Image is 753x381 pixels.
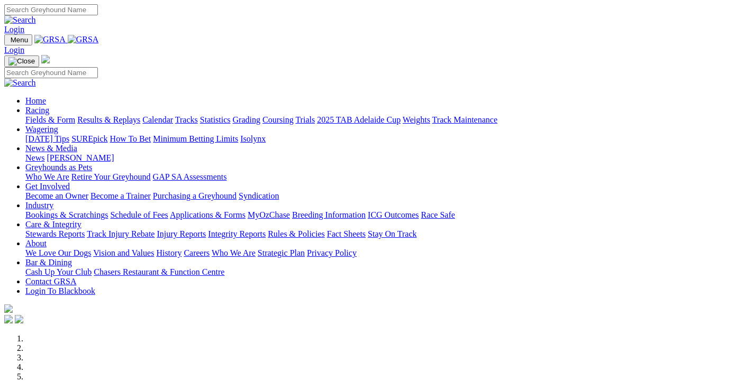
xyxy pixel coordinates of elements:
img: GRSA [68,35,99,44]
a: 2025 TAB Adelaide Cup [317,115,401,124]
a: Integrity Reports [208,229,266,238]
a: Schedule of Fees [110,210,168,219]
a: News [25,153,44,162]
img: Close [8,57,35,66]
a: Industry [25,201,53,210]
img: logo-grsa-white.png [41,55,50,63]
a: History [156,248,182,257]
a: Bookings & Scratchings [25,210,108,219]
a: Statistics [200,115,231,124]
a: Coursing [262,115,294,124]
a: Applications & Forms [170,210,246,219]
a: Bar & Dining [25,258,72,267]
a: About [25,239,47,248]
button: Toggle navigation [4,34,32,45]
div: Care & Integrity [25,229,749,239]
a: Racing [25,106,49,115]
a: Fields & Form [25,115,75,124]
input: Search [4,4,98,15]
a: Fact Sheets [327,229,366,238]
a: Greyhounds as Pets [25,163,92,172]
button: Toggle navigation [4,55,39,67]
a: Vision and Values [93,248,154,257]
img: logo-grsa-white.png [4,304,13,313]
a: Login [4,45,24,54]
div: Greyhounds as Pets [25,172,749,182]
div: Wagering [25,134,749,144]
input: Search [4,67,98,78]
a: How To Bet [110,134,151,143]
a: We Love Our Dogs [25,248,91,257]
span: Menu [11,36,28,44]
a: Trials [295,115,315,124]
img: Search [4,78,36,88]
a: Become a Trainer [90,191,151,200]
a: ICG Outcomes [368,210,419,219]
a: Weights [403,115,430,124]
div: Industry [25,210,749,220]
img: facebook.svg [4,315,13,323]
a: Login To Blackbook [25,286,95,295]
a: Who We Are [212,248,256,257]
a: Minimum Betting Limits [153,134,238,143]
a: Injury Reports [157,229,206,238]
div: Get Involved [25,191,749,201]
a: Privacy Policy [307,248,357,257]
a: Purchasing a Greyhound [153,191,237,200]
div: Bar & Dining [25,267,749,277]
a: Contact GRSA [25,277,76,286]
a: Care & Integrity [25,220,81,229]
a: Become an Owner [25,191,88,200]
a: Stay On Track [368,229,416,238]
a: GAP SA Assessments [153,172,227,181]
a: Chasers Restaurant & Function Centre [94,267,224,276]
a: SUREpick [71,134,107,143]
a: Grading [233,115,260,124]
a: Breeding Information [292,210,366,219]
div: News & Media [25,153,749,163]
a: Syndication [239,191,279,200]
a: Get Involved [25,182,70,191]
a: Cash Up Your Club [25,267,92,276]
a: Careers [184,248,210,257]
a: [PERSON_NAME] [47,153,114,162]
img: twitter.svg [15,315,23,323]
img: Search [4,15,36,25]
a: Home [25,96,46,105]
a: Wagering [25,125,58,134]
a: Track Maintenance [432,115,497,124]
a: Race Safe [421,210,455,219]
div: Racing [25,115,749,125]
a: MyOzChase [248,210,290,219]
a: Track Injury Rebate [87,229,155,238]
img: GRSA [34,35,66,44]
a: Isolynx [240,134,266,143]
a: Rules & Policies [268,229,325,238]
a: Calendar [142,115,173,124]
a: Results & Replays [77,115,140,124]
a: Stewards Reports [25,229,85,238]
a: News & Media [25,144,77,153]
a: Retire Your Greyhound [71,172,151,181]
a: Login [4,25,24,34]
a: [DATE] Tips [25,134,69,143]
a: Strategic Plan [258,248,305,257]
a: Tracks [175,115,198,124]
a: Who We Are [25,172,69,181]
div: About [25,248,749,258]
